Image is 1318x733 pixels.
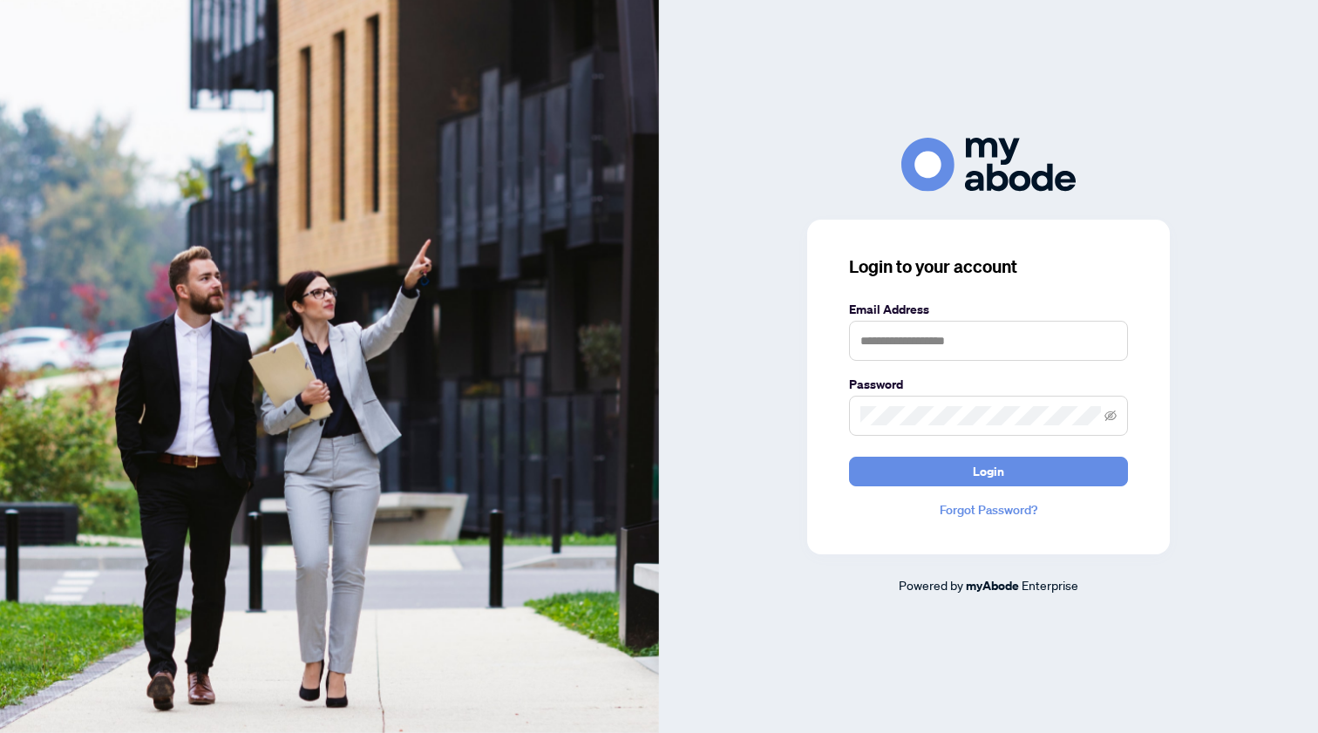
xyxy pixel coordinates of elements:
span: Enterprise [1022,577,1078,593]
h3: Login to your account [849,255,1128,279]
a: Forgot Password? [849,500,1128,519]
a: myAbode [966,576,1019,595]
span: Powered by [899,577,963,593]
label: Password [849,375,1128,394]
img: ma-logo [901,138,1076,191]
span: eye-invisible [1104,410,1117,422]
span: Login [973,458,1004,485]
button: Login [849,457,1128,486]
label: Email Address [849,300,1128,319]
